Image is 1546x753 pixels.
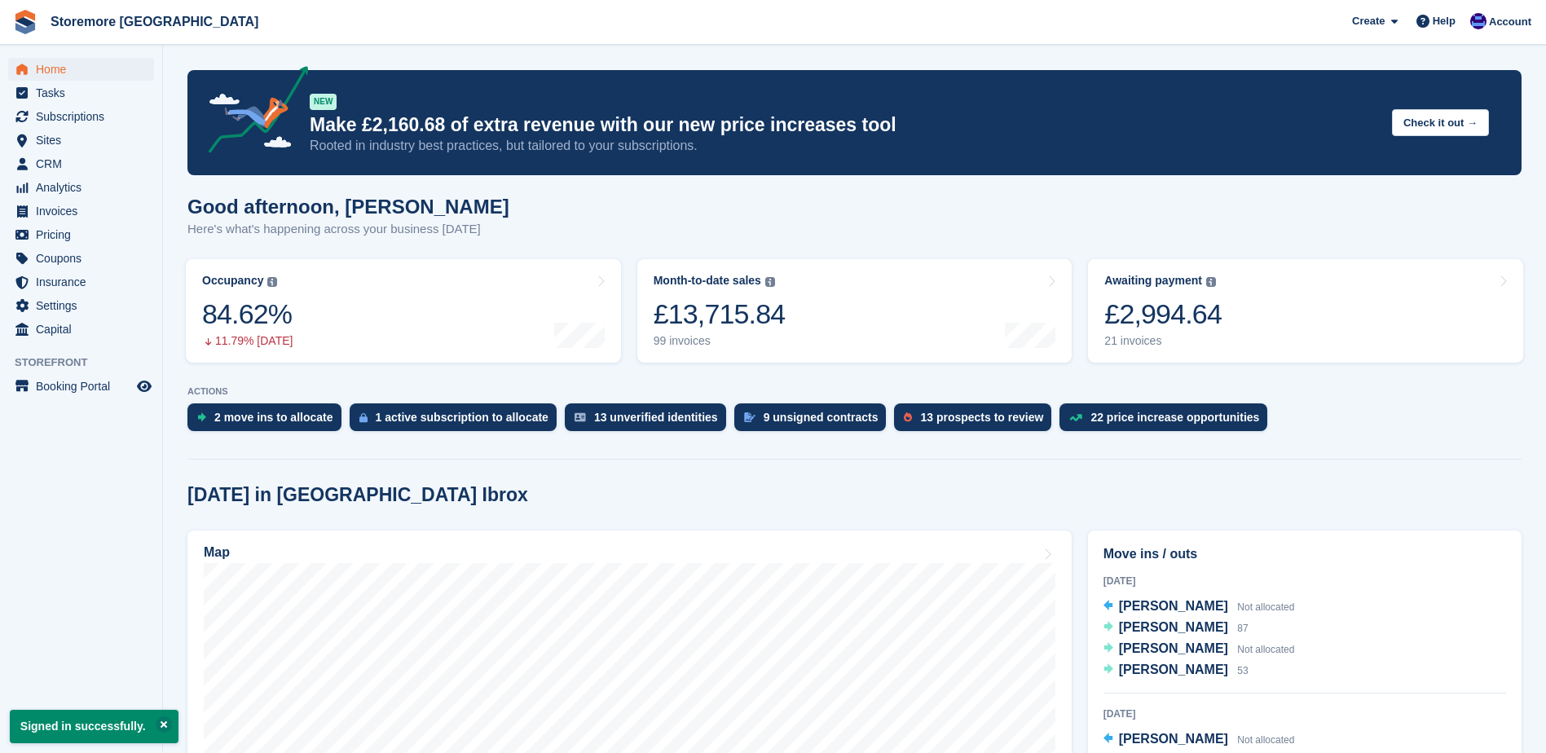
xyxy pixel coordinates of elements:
a: Occupancy 84.62% 11.79% [DATE] [186,259,621,363]
span: Storefront [15,354,162,371]
img: icon-info-grey-7440780725fd019a000dd9b08b2336e03edf1995a4989e88bcd33f0948082b44.svg [765,277,775,287]
span: Capital [36,318,134,341]
a: menu [8,271,154,293]
a: menu [8,318,154,341]
div: 2 move ins to allocate [214,411,333,424]
span: Analytics [36,176,134,199]
img: contract_signature_icon-13c848040528278c33f63329250d36e43548de30e8caae1d1a13099fd9432cc5.svg [744,412,755,422]
img: price-adjustments-announcement-icon-8257ccfd72463d97f412b2fc003d46551f7dbcb40ab6d574587a9cd5c0d94... [195,66,309,159]
a: menu [8,200,154,222]
img: verify_identity-adf6edd0f0f0b5bbfe63781bf79b02c33cf7c696d77639b501bdc392416b5a36.svg [575,412,586,422]
span: Not allocated [1237,734,1294,746]
span: Settings [36,294,134,317]
a: [PERSON_NAME] Not allocated [1103,729,1295,751]
div: Awaiting payment [1104,274,1202,288]
p: ACTIONS [187,386,1522,397]
div: Occupancy [202,274,263,288]
span: Not allocated [1237,644,1294,655]
div: 84.62% [202,297,293,331]
h2: Map [204,545,230,560]
div: 13 unverified identities [594,411,718,424]
span: Sites [36,129,134,152]
button: Check it out → [1392,109,1489,136]
span: Invoices [36,200,134,222]
a: menu [8,223,154,246]
a: menu [8,81,154,104]
div: [DATE] [1103,707,1506,721]
a: [PERSON_NAME] Not allocated [1103,639,1295,660]
img: price_increase_opportunities-93ffe204e8149a01c8c9dc8f82e8f89637d9d84a8eef4429ea346261dce0b2c0.svg [1069,414,1082,421]
p: Make £2,160.68 of extra revenue with our new price increases tool [310,113,1379,137]
span: 53 [1237,665,1248,676]
img: icon-info-grey-7440780725fd019a000dd9b08b2336e03edf1995a4989e88bcd33f0948082b44.svg [1206,277,1216,287]
span: CRM [36,152,134,175]
span: [PERSON_NAME] [1119,641,1228,655]
div: 11.79% [DATE] [202,334,293,348]
span: Tasks [36,81,134,104]
a: 13 prospects to review [894,403,1059,439]
a: menu [8,129,154,152]
a: menu [8,105,154,128]
a: [PERSON_NAME] Not allocated [1103,597,1295,618]
img: move_ins_to_allocate_icon-fdf77a2bb77ea45bf5b3d319d69a93e2d87916cf1d5bf7949dd705db3b84f3ca.svg [197,412,206,422]
p: Here's what's happening across your business [DATE] [187,220,509,239]
h2: [DATE] in [GEOGRAPHIC_DATA] Ibrox [187,484,528,506]
div: £2,994.64 [1104,297,1222,331]
span: Account [1489,14,1531,30]
img: active_subscription_to_allocate_icon-d502201f5373d7db506a760aba3b589e785aa758c864c3986d89f69b8ff3... [359,412,368,423]
a: Month-to-date sales £13,715.84 99 invoices [637,259,1073,363]
a: menu [8,375,154,398]
img: icon-info-grey-7440780725fd019a000dd9b08b2336e03edf1995a4989e88bcd33f0948082b44.svg [267,277,277,287]
span: [PERSON_NAME] [1119,599,1228,613]
img: Angela [1470,13,1487,29]
div: [DATE] [1103,574,1506,588]
span: [PERSON_NAME] [1119,663,1228,676]
div: 99 invoices [654,334,786,348]
span: Create [1352,13,1385,29]
a: 22 price increase opportunities [1059,403,1275,439]
span: Booking Portal [36,375,134,398]
img: stora-icon-8386f47178a22dfd0bd8f6a31ec36ba5ce8667c1dd55bd0f319d3a0aa187defe.svg [13,10,37,34]
a: Preview store [134,376,154,396]
a: 13 unverified identities [565,403,734,439]
div: 1 active subscription to allocate [376,411,548,424]
a: menu [8,58,154,81]
a: menu [8,247,154,270]
a: [PERSON_NAME] 53 [1103,660,1249,681]
a: 2 move ins to allocate [187,403,350,439]
div: 9 unsigned contracts [764,411,879,424]
span: Home [36,58,134,81]
h1: Good afternoon, [PERSON_NAME] [187,196,509,218]
span: [PERSON_NAME] [1119,732,1228,746]
div: 13 prospects to review [920,411,1043,424]
span: Pricing [36,223,134,246]
div: £13,715.84 [654,297,786,331]
span: 87 [1237,623,1248,634]
div: Month-to-date sales [654,274,761,288]
a: menu [8,152,154,175]
a: Storemore [GEOGRAPHIC_DATA] [44,8,265,35]
a: menu [8,176,154,199]
span: Insurance [36,271,134,293]
a: 9 unsigned contracts [734,403,895,439]
a: 1 active subscription to allocate [350,403,565,439]
div: 22 price increase opportunities [1090,411,1259,424]
span: Not allocated [1237,601,1294,613]
span: Subscriptions [36,105,134,128]
a: [PERSON_NAME] 87 [1103,618,1249,639]
span: Help [1433,13,1456,29]
p: Rooted in industry best practices, but tailored to your subscriptions. [310,137,1379,155]
a: menu [8,294,154,317]
div: NEW [310,94,337,110]
h2: Move ins / outs [1103,544,1506,564]
img: prospect-51fa495bee0391a8d652442698ab0144808aea92771e9ea1ae160a38d050c398.svg [904,412,912,422]
span: [PERSON_NAME] [1119,620,1228,634]
p: Signed in successfully. [10,710,178,743]
span: Coupons [36,247,134,270]
a: Awaiting payment £2,994.64 21 invoices [1088,259,1523,363]
div: 21 invoices [1104,334,1222,348]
